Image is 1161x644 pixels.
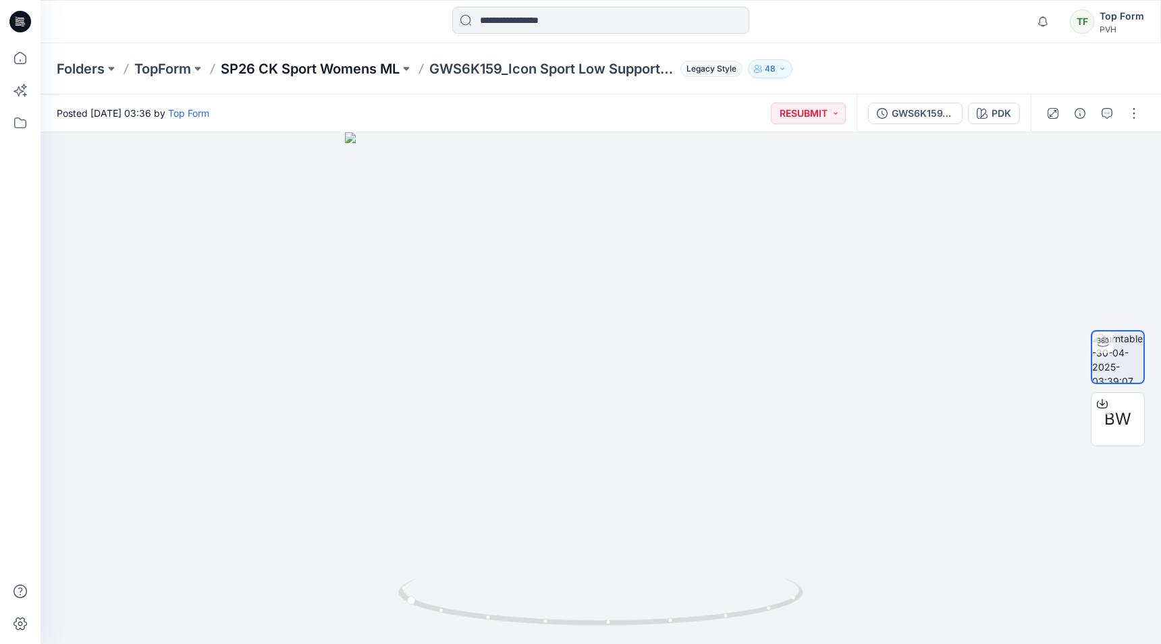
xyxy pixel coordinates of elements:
div: GWS6K159_Icon Sport Low Support Bra [892,106,954,121]
span: BW [1104,407,1131,431]
a: Folders [57,59,105,78]
span: Posted [DATE] 03:36 by [57,106,209,120]
a: SP26 CK Sport Womens ML [221,59,400,78]
a: Top Form [168,107,209,119]
a: TopForm [134,59,191,78]
div: PVH [1100,24,1144,34]
div: Top Form [1100,8,1144,24]
div: PDK [992,106,1011,121]
button: 48 [748,59,792,78]
button: Legacy Style [675,59,742,78]
img: turntable-30-04-2025-03:39:07 [1092,331,1143,383]
p: 48 [765,61,776,76]
button: GWS6K159_Icon Sport Low Support Bra [868,103,963,124]
p: GWS6K159_Icon Sport Low Support Bra [429,59,675,78]
span: Legacy Style [680,61,742,77]
button: PDK [968,103,1020,124]
button: Details [1069,103,1091,124]
div: TF [1070,9,1094,34]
